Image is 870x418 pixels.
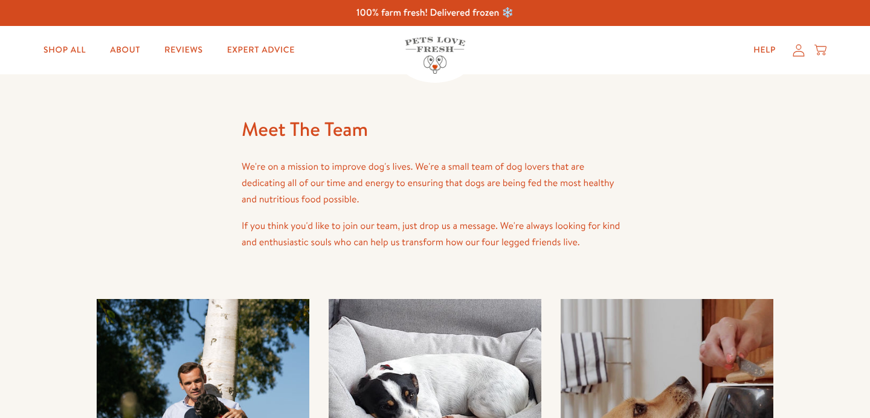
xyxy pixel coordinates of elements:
[242,113,628,146] h1: Meet The Team
[34,38,95,62] a: Shop All
[242,218,628,251] p: If you think you'd like to join our team, just drop us a message. We're always looking for kind a...
[217,38,304,62] a: Expert Advice
[242,159,628,208] p: We're on a mission to improve dog's lives. We're a small team of dog lovers that are dedicating a...
[405,37,465,74] img: Pets Love Fresh
[744,38,785,62] a: Help
[100,38,150,62] a: About
[155,38,212,62] a: Reviews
